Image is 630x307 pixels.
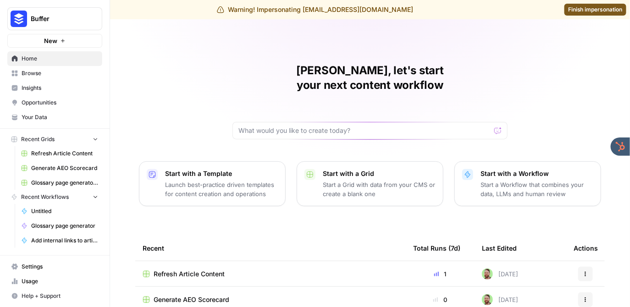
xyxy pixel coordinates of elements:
[323,180,436,198] p: Start a Grid with data from your CMS or create a blank one
[17,161,102,175] a: Generate AEO Scorecard
[31,164,98,172] span: Generate AEO Scorecard
[7,81,102,95] a: Insights
[17,175,102,190] a: Glossary page generator Grid
[143,236,398,261] div: Recent
[413,236,460,261] div: Total Runs (7d)
[31,179,98,187] span: Glossary page generator Grid
[7,110,102,125] a: Your Data
[482,269,493,280] img: h0tmkl8gkwk0b1sam96cuweejb2d
[22,113,98,121] span: Your Data
[22,263,98,271] span: Settings
[454,161,601,206] button: Start with a WorkflowStart a Workflow that combines your data, LLMs and human review
[481,169,593,178] p: Start with a Workflow
[31,236,98,245] span: Add internal links to article
[482,294,518,305] div: [DATE]
[154,295,229,304] span: Generate AEO Scorecard
[31,149,98,158] span: Refresh Article Content
[165,169,278,178] p: Start with a Template
[17,233,102,248] a: Add internal links to article
[217,5,413,14] div: Warning! Impersonating [EMAIL_ADDRESS][DOMAIN_NAME]
[7,259,102,274] a: Settings
[413,295,467,304] div: 0
[7,95,102,110] a: Opportunities
[31,14,86,23] span: Buffer
[21,135,55,143] span: Recent Grids
[297,161,443,206] button: Start with a GridStart a Grid with data from your CMS or create a blank one
[22,84,98,92] span: Insights
[17,146,102,161] a: Refresh Article Content
[413,269,467,279] div: 1
[31,207,98,215] span: Untitled
[143,295,398,304] a: Generate AEO Scorecard
[11,11,27,27] img: Buffer Logo
[238,126,491,135] input: What would you like to create today?
[482,294,493,305] img: h0tmkl8gkwk0b1sam96cuweejb2d
[143,269,398,279] a: Refresh Article Content
[564,4,626,16] a: Finish impersonation
[7,274,102,289] a: Usage
[7,289,102,303] button: Help + Support
[7,132,102,146] button: Recent Grids
[22,99,98,107] span: Opportunities
[22,292,98,300] span: Help + Support
[139,161,286,206] button: Start with a TemplateLaunch best-practice driven templates for content creation and operations
[7,51,102,66] a: Home
[44,36,57,45] span: New
[482,236,517,261] div: Last Edited
[22,277,98,285] span: Usage
[22,69,98,77] span: Browse
[482,269,518,280] div: [DATE]
[22,55,98,63] span: Home
[574,236,598,261] div: Actions
[17,219,102,233] a: Glossary page generator
[7,66,102,81] a: Browse
[323,169,436,178] p: Start with a Grid
[7,7,102,30] button: Workspace: Buffer
[7,190,102,204] button: Recent Workflows
[31,222,98,230] span: Glossary page generator
[17,204,102,219] a: Untitled
[568,5,623,14] span: Finish impersonation
[21,193,69,201] span: Recent Workflows
[232,63,508,93] h1: [PERSON_NAME], let's start your next content workflow
[481,180,593,198] p: Start a Workflow that combines your data, LLMs and human review
[154,269,225,279] span: Refresh Article Content
[7,34,102,48] button: New
[165,180,278,198] p: Launch best-practice driven templates for content creation and operations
